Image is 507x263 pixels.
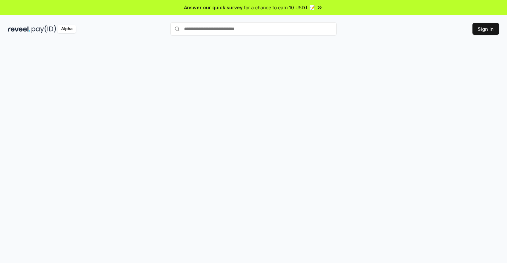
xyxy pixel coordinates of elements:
[32,25,56,33] img: pay_id
[244,4,315,11] span: for a chance to earn 10 USDT 📝
[8,25,30,33] img: reveel_dark
[57,25,76,33] div: Alpha
[472,23,499,35] button: Sign In
[184,4,243,11] span: Answer our quick survey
